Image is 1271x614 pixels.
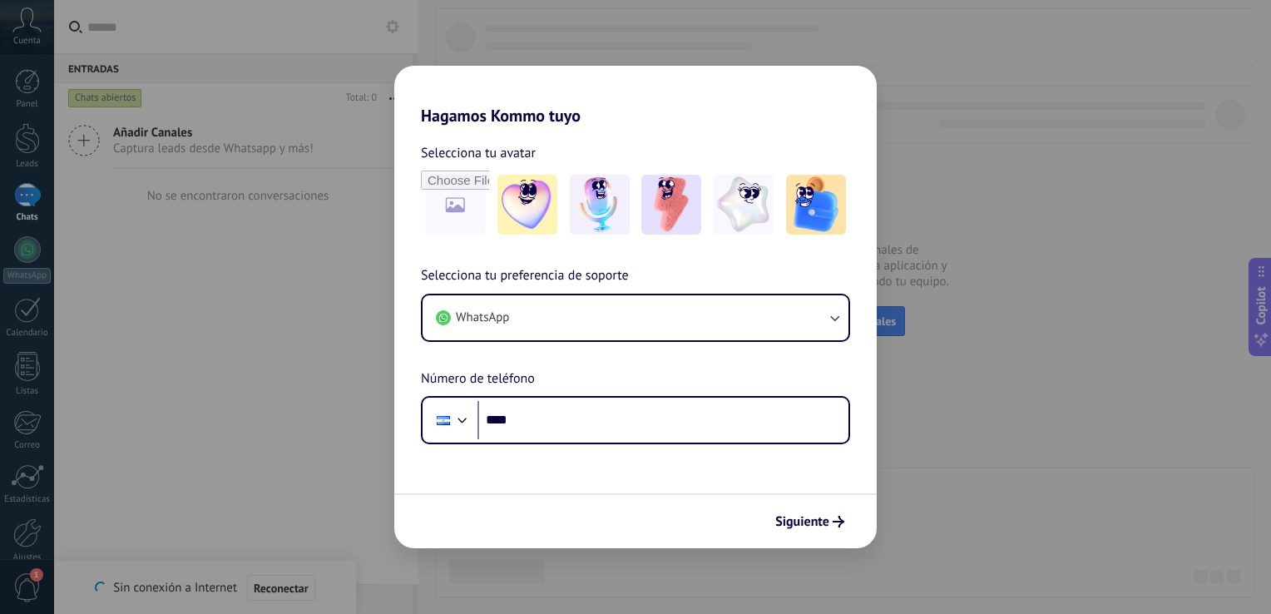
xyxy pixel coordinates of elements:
div: Nicaragua: + 505 [428,403,459,438]
span: Selecciona tu avatar [421,142,536,164]
img: -4.jpeg [714,175,774,235]
img: -1.jpeg [497,175,557,235]
h2: Hagamos Kommo tuyo [394,66,877,126]
button: Siguiente [768,508,852,536]
img: -5.jpeg [786,175,846,235]
span: Número de teléfono [421,369,535,390]
span: WhatsApp [456,309,509,326]
img: -3.jpeg [641,175,701,235]
span: Selecciona tu preferencia de soporte [421,265,629,287]
button: WhatsApp [423,295,848,340]
span: Siguiente [775,516,829,527]
img: -2.jpeg [570,175,630,235]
